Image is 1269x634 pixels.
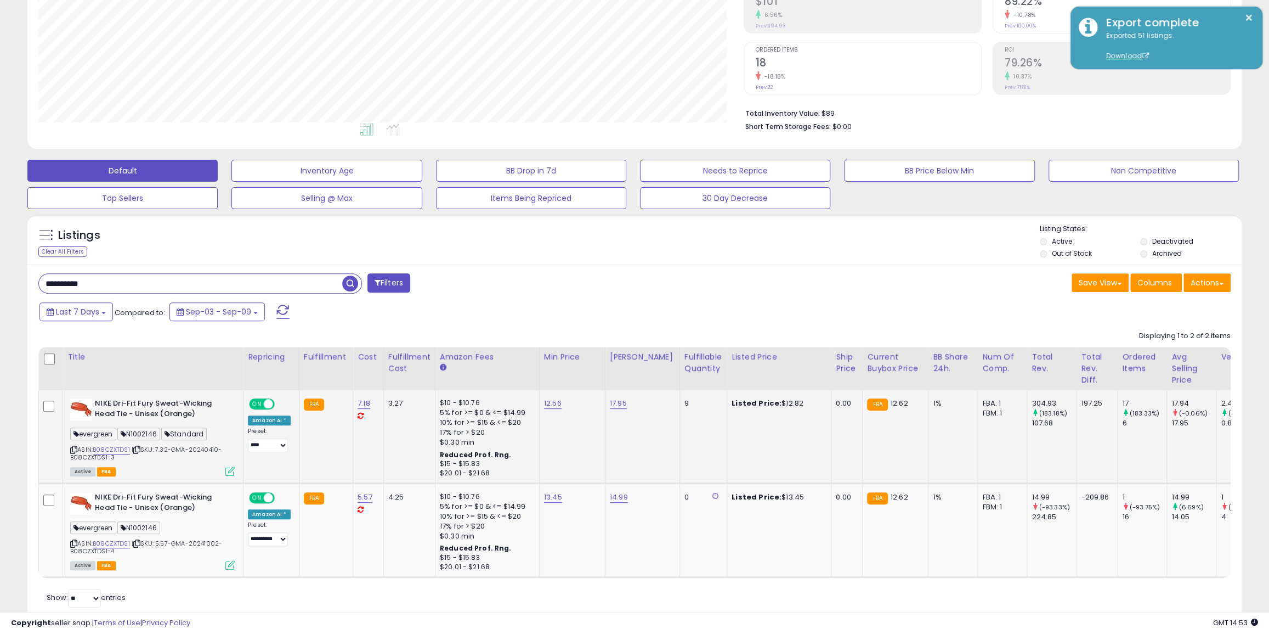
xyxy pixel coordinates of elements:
small: Prev: 100.00% [1005,23,1036,29]
button: Save View [1072,273,1129,292]
b: Reduced Prof. Rng. [440,543,512,553]
span: 12.62 [891,398,908,408]
div: Current Buybox Price [867,351,924,374]
div: [PERSON_NAME] [610,351,675,363]
div: 224.85 [1032,512,1076,522]
div: 17% for > $20 [440,521,531,531]
div: $10 - $10.76 [440,399,531,408]
div: ASIN: [70,492,235,569]
span: Standard [161,428,207,440]
div: FBM: 1 [982,408,1018,418]
img: 418sfq2UT4L._SL40_.jpg [70,492,92,514]
b: Reduced Prof. Rng. [440,450,512,459]
div: 0.00 [836,492,854,502]
button: Items Being Repriced [436,187,626,209]
div: Fulfillable Quantity [684,351,722,374]
div: 2.43 [1221,399,1265,408]
div: FBA: 1 [982,492,1018,502]
button: Filters [367,273,410,293]
span: Last 7 Days [56,306,99,317]
div: $20.01 - $21.68 [440,469,531,478]
div: Min Price [544,351,600,363]
div: -209.86 [1081,492,1109,502]
label: Out of Stock [1052,249,1092,258]
div: 304.93 [1032,399,1076,408]
button: BB Drop in 7d [436,160,626,182]
span: Show: entries [47,592,126,603]
div: $0.30 min [440,531,531,541]
span: evergreen [70,428,116,440]
div: BB Share 24h. [933,351,973,374]
a: Download [1106,51,1149,60]
button: Non Competitive [1049,160,1239,182]
b: NIKE Dri-Fit Fury Sweat-Wicking Head Tie - Unisex (Orange) [95,399,228,422]
span: Compared to: [115,307,165,318]
div: 10% for >= $15 & <= $20 [440,418,531,428]
div: 17 [1122,399,1166,408]
small: (-93.33%) [1039,503,1069,512]
span: 2025-09-17 14:53 GMT [1213,618,1258,628]
span: Ordered Items [756,47,981,53]
div: $15 - $15.83 [440,553,531,563]
a: Terms of Use [94,618,140,628]
a: 14.99 [610,492,628,503]
div: 14.99 [1032,492,1076,502]
span: All listings currently available for purchase on Amazon [70,467,95,476]
small: FBA [304,492,324,504]
div: 4.25 [388,492,427,502]
button: Inventory Age [231,160,422,182]
button: Columns [1130,273,1182,292]
div: 16 [1122,512,1166,522]
span: Sep-03 - Sep-09 [186,306,251,317]
small: FBA [304,399,324,411]
li: $89 [745,106,1222,119]
div: Displaying 1 to 2 of 2 items [1139,331,1231,341]
a: 13.45 [544,492,562,503]
button: Actions [1183,273,1231,292]
small: FBA [867,492,887,504]
div: 17% for > $20 [440,428,531,437]
small: Prev: 71.81% [1005,84,1030,91]
img: 418sfq2UT4L._SL40_.jpg [70,399,92,420]
div: Amazon Fees [440,351,535,363]
div: 1% [933,399,969,408]
div: Fulfillment Cost [388,351,430,374]
span: | SKU: 5.57-GMA-20241002-B08CZXTDS1-4 [70,539,222,556]
div: FBA: 1 [982,399,1018,408]
small: 10.37% [1010,72,1032,81]
div: Ordered Items [1122,351,1162,374]
button: Sep-03 - Sep-09 [169,302,265,321]
small: 6.56% [761,11,783,19]
small: (183.33%) [1130,409,1159,418]
div: Total Rev. [1032,351,1072,374]
span: ROI [1005,47,1230,53]
div: Export complete [1098,15,1254,31]
small: Amazon Fees. [440,363,446,373]
div: 9 [684,399,718,408]
span: Columns [1137,277,1172,288]
div: 17.94 [1171,399,1216,408]
small: (-93.75%) [1130,503,1160,512]
div: $13.45 [732,492,823,502]
p: Listing States: [1040,224,1242,234]
span: FBA [97,467,116,476]
span: OFF [273,400,291,409]
div: Title [67,351,239,363]
span: $0.00 [832,121,852,132]
h5: Listings [58,228,100,243]
div: 107.68 [1032,418,1076,428]
b: Listed Price: [732,398,781,408]
span: All listings currently available for purchase on Amazon [70,561,95,570]
div: 4 [1221,512,1265,522]
small: -18.18% [761,72,786,81]
span: evergreen [70,521,116,534]
button: 30 Day Decrease [640,187,830,209]
div: 0.00 [836,399,854,408]
label: Archived [1152,249,1182,258]
button: Top Sellers [27,187,218,209]
small: (183.18%) [1039,409,1067,418]
b: Total Inventory Value: [745,109,820,118]
button: Last 7 Days [39,302,113,321]
span: ON [250,400,264,409]
div: 17.95 [1171,418,1216,428]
